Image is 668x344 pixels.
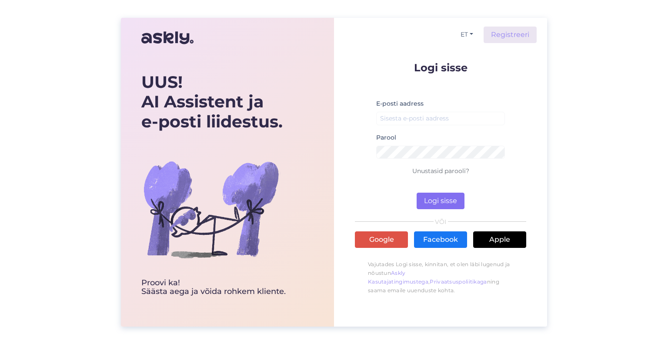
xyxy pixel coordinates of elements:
img: bg-askly [141,140,281,279]
img: Askly [141,27,194,48]
a: Unustasid parooli? [412,167,469,175]
p: Logi sisse [355,62,526,73]
a: Registreeri [484,27,537,43]
button: ET [457,28,477,41]
a: Apple [473,231,526,248]
p: Vajutades Logi sisse, kinnitan, et olen läbi lugenud ja nõustun , ning saama emaile uuenduste kohta. [355,256,526,299]
button: Logi sisse [417,193,464,209]
label: Parool [376,133,396,142]
a: Google [355,231,408,248]
div: UUS! AI Assistent ja e-posti liidestus. [141,72,286,132]
span: VÕI [434,219,448,225]
a: Privaatsuspoliitikaga [430,278,487,285]
label: E-posti aadress [376,99,424,108]
input: Sisesta e-posti aadress [376,112,505,125]
div: Proovi ka! Säästa aega ja võida rohkem kliente. [141,279,286,296]
a: Facebook [414,231,467,248]
a: Askly Kasutajatingimustega [368,270,428,285]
